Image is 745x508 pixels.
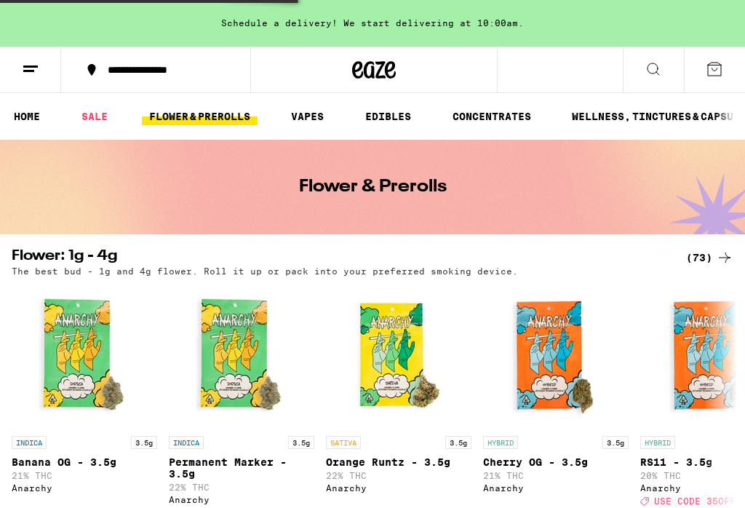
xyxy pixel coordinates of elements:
img: Anarchy - Orange Runtz - 3.5g [326,283,471,429]
p: 3.5g [288,436,314,449]
div: Anarchy [326,483,471,493]
h1: Flower & Prerolls [299,178,447,196]
img: Anarchy - Banana OG - 3.5g [12,283,157,429]
p: 21% THC [483,471,629,480]
h2: Flower: 1g - 4g [12,249,662,266]
p: 3.5g [131,436,157,449]
a: HOME [7,108,47,125]
a: CONCENTRATES [445,108,538,125]
p: 22% THC [326,471,471,480]
p: 21% THC [12,471,157,480]
p: 3.5g [445,436,471,449]
p: 22% THC [169,483,314,492]
p: Banana OG - 3.5g [12,456,157,468]
div: Anarchy [169,495,314,504]
p: Orange Runtz - 3.5g [326,456,471,468]
a: EDIBLES [358,108,418,125]
p: 3.5g [602,436,629,449]
p: HYBRID [640,436,675,449]
img: Anarchy - Cherry OG - 3.5g [483,283,629,429]
span: USE CODE 35OFF [654,496,736,506]
a: VAPES [284,108,331,125]
a: SALE [74,108,115,125]
p: INDICA [12,436,47,449]
p: Permanent Marker - 3.5g [169,456,314,480]
div: Anarchy [483,483,629,493]
span: Hi. Need any help? [9,10,105,22]
p: Cherry OG - 3.5g [483,456,629,468]
p: SATIVA [326,436,361,449]
p: INDICA [169,436,204,449]
img: Anarchy - Permanent Marker - 3.5g [169,283,314,429]
div: Anarchy [12,483,157,493]
p: HYBRID [483,436,518,449]
a: FLOWER & PREROLLS [142,108,258,125]
p: The best bud - 1g and 4g flower. Roll it up or pack into your preferred smoking device. [12,266,518,276]
a: (73) [686,249,733,266]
